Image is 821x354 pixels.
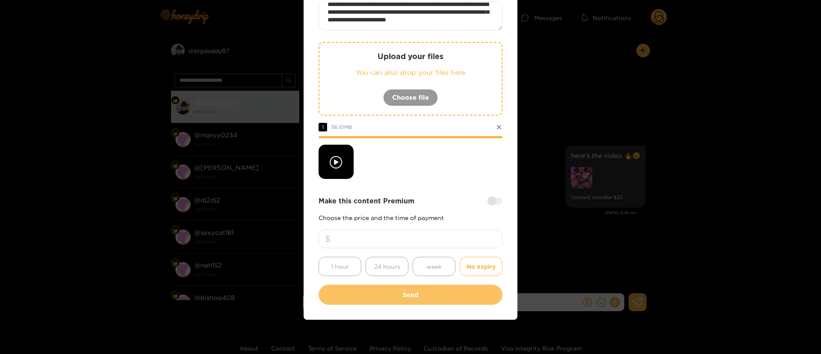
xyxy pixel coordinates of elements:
strong: Make this content Premium [319,196,414,206]
button: week [413,257,455,276]
button: No expiry [460,257,502,276]
button: 24 hours [366,257,408,276]
p: You can also drop your files here [337,68,484,77]
span: 24 hours [374,262,400,271]
span: No expiry [467,262,496,271]
span: 1 [319,123,327,131]
span: week [426,262,442,271]
button: Choose file [383,89,438,106]
span: 1 hour [331,262,349,271]
button: Send [319,285,502,305]
p: Upload your files [337,51,484,61]
span: 56.10 MB [331,124,352,130]
p: Choose the price and the time of payment [319,214,502,221]
button: 1 hour [319,257,361,276]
